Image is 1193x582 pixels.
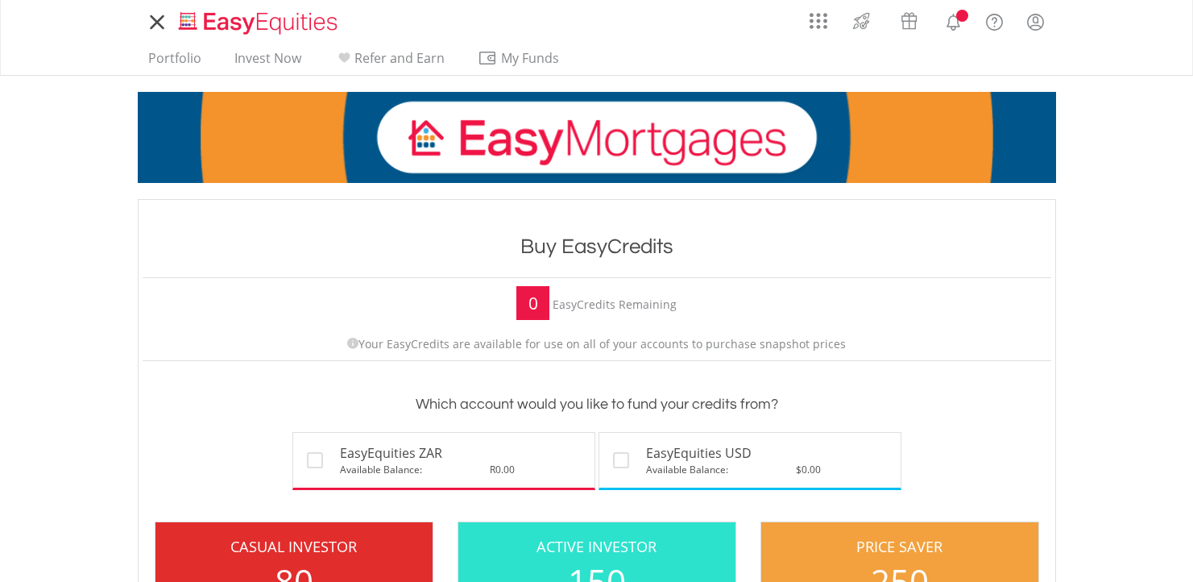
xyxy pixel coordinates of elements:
img: thrive-v2.svg [848,8,875,34]
div: EasyCredits Remaining [553,298,677,314]
a: My Profile [1015,4,1056,39]
a: Home page [172,4,344,36]
span: $0.00 [796,463,821,476]
a: Invest Now [228,50,308,75]
div: 0 [516,286,549,320]
span: R0.00 [490,463,515,476]
h3: Which account would you like to fund your credits from? [143,393,1051,416]
img: grid-menu-icon.svg [810,12,827,30]
img: EasyEquities_Logo.png [176,10,344,36]
a: AppsGrid [799,4,838,30]
img: vouchers-v2.svg [896,8,922,34]
a: Portfolio [142,50,208,75]
span: EasyEquities USD [646,444,752,463]
span: Available Balance: [340,463,422,476]
span: Refer and Earn [354,49,445,67]
div: Price Saver [761,536,1038,557]
a: Vouchers [885,4,933,34]
span: EasyEquities ZAR [340,444,442,463]
span: My Funds [478,48,583,69]
a: Notifications [933,4,974,36]
img: EasyMortage Promotion Banner [138,92,1056,183]
h1: Buy EasyCredits [143,232,1051,261]
span: Available Balance: [646,463,728,476]
p: Your EasyCredits are available for use on all of your accounts to purchase snapshot prices [150,336,1042,352]
div: Active Investor [458,536,735,557]
a: FAQ's and Support [974,4,1015,36]
div: Casual Investor [155,536,433,557]
a: Refer and Earn [328,50,451,75]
